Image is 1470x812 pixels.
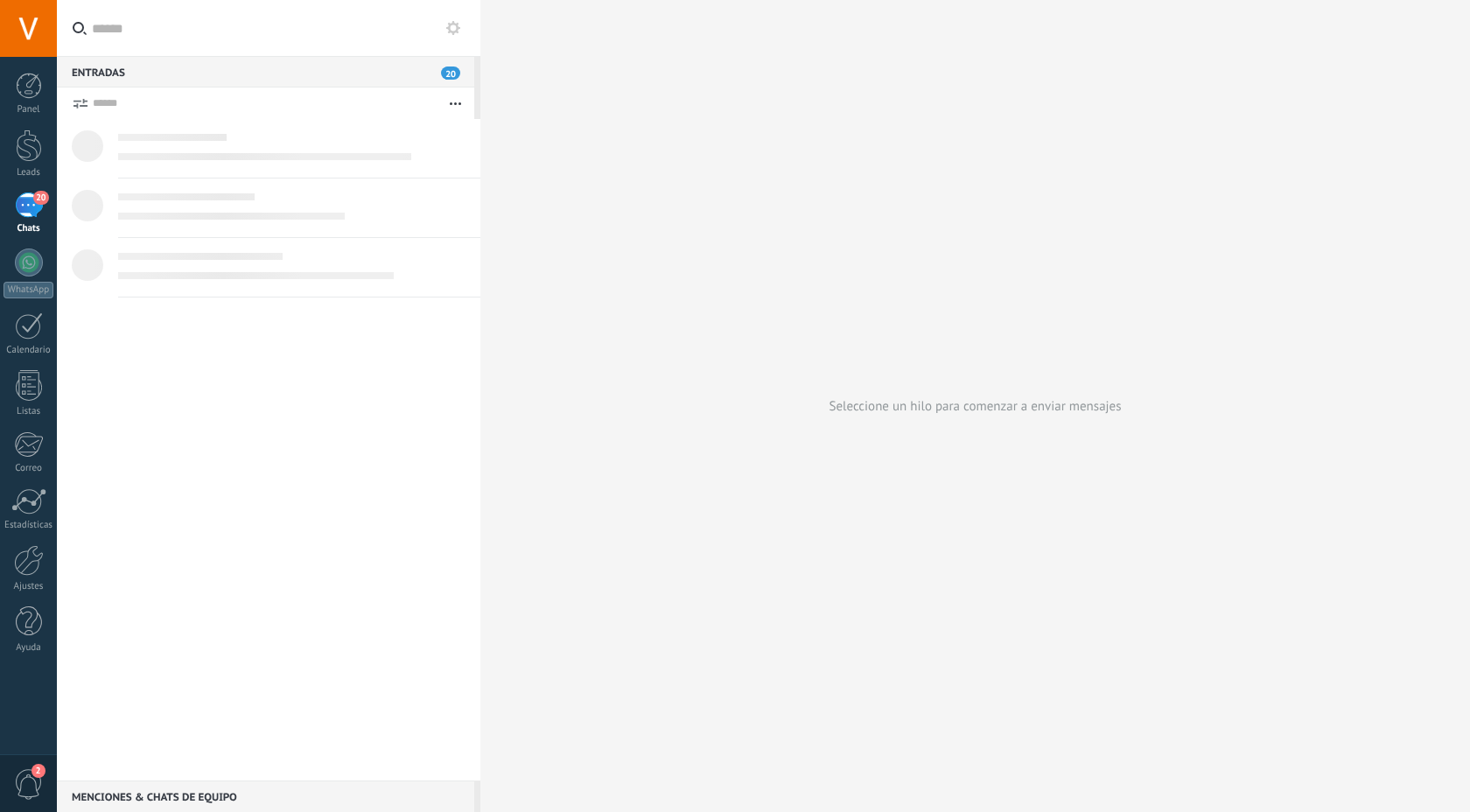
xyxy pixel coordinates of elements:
[441,66,460,80] span: 20
[31,764,45,778] span: 2
[3,345,54,356] div: Calendario
[33,191,48,205] span: 20
[57,780,474,812] div: Menciones & Chats de equipo
[3,104,54,115] div: Panel
[3,282,53,298] div: WhatsApp
[57,56,474,87] div: Entradas
[3,642,54,654] div: Ayuda
[3,581,54,592] div: Ajustes
[3,223,54,234] div: Chats
[3,167,54,178] div: Leads
[3,520,54,531] div: Estadísticas
[3,406,54,417] div: Listas
[3,463,54,474] div: Correo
